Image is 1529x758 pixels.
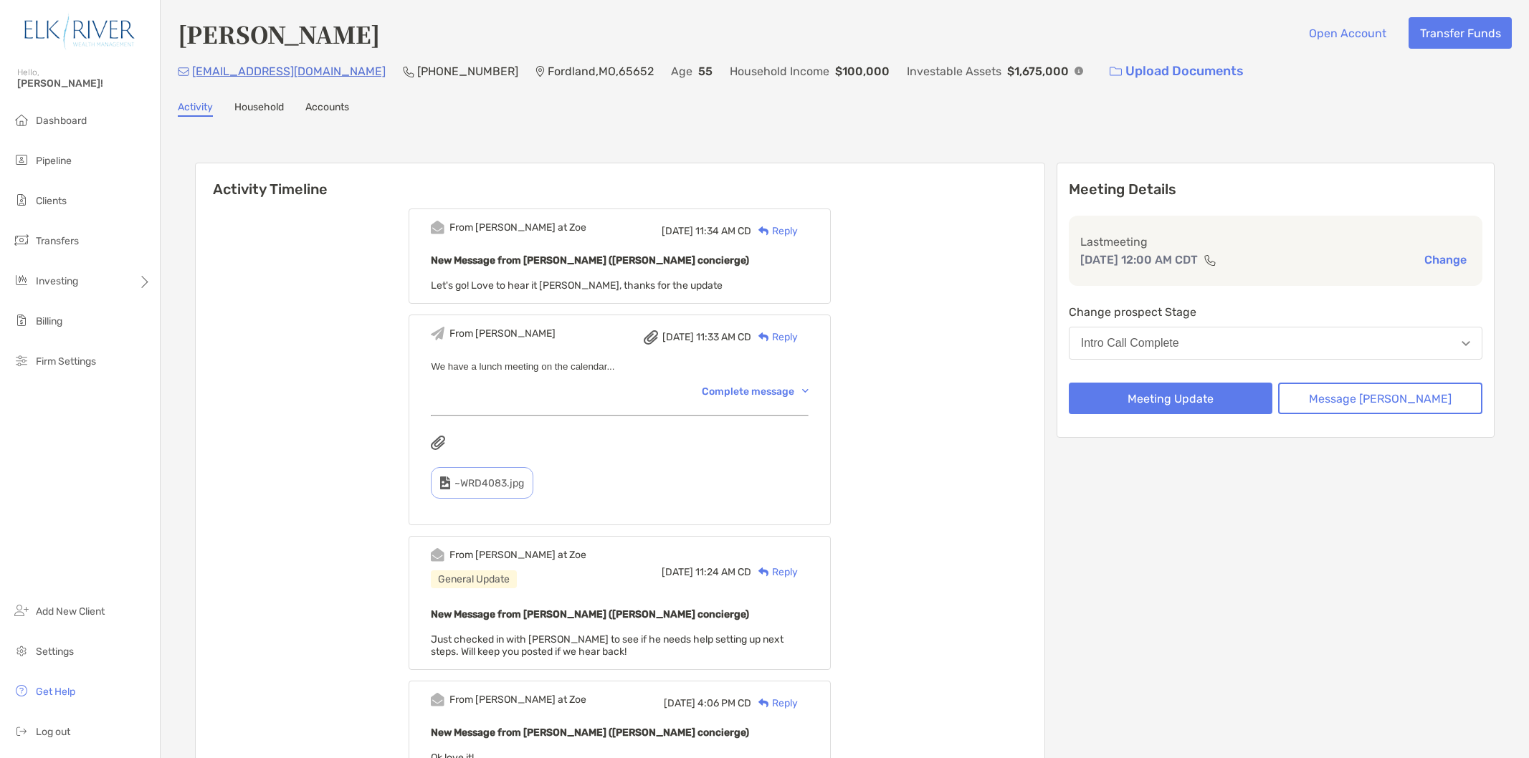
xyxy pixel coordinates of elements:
[697,697,751,709] span: 4:06 PM CD
[417,62,518,80] p: [PHONE_NUMBER]
[1297,17,1397,49] button: Open Account
[695,566,751,578] span: 11:24 AM CD
[662,225,693,237] span: [DATE]
[548,62,654,80] p: Fordland , MO , 65652
[1069,303,1482,321] p: Change prospect Stage
[1069,181,1482,198] p: Meeting Details
[1007,62,1069,80] p: $1,675,000
[13,272,30,289] img: investing icon
[449,549,586,561] div: From [PERSON_NAME] at Zoe
[17,77,151,90] span: [PERSON_NAME]!
[802,389,809,393] img: Chevron icon
[758,699,769,708] img: Reply icon
[178,17,380,50] h4: [PERSON_NAME]
[751,330,798,345] div: Reply
[36,155,72,167] span: Pipeline
[13,602,30,619] img: add_new_client icon
[403,66,414,77] img: Phone Icon
[702,385,809,398] div: Complete message
[1278,383,1482,414] button: Message [PERSON_NAME]
[1204,254,1216,266] img: communication type
[695,225,751,237] span: 11:34 AM CD
[36,195,67,207] span: Clients
[192,62,386,80] p: [EMAIL_ADDRESS][DOMAIN_NAME]
[431,221,444,234] img: Event icon
[431,327,444,340] img: Event icon
[36,355,96,368] span: Firm Settings
[751,565,798,580] div: Reply
[644,330,658,345] img: attachment
[1409,17,1512,49] button: Transfer Funds
[13,642,30,659] img: settings icon
[36,315,62,327] span: Billing
[758,332,769,342] img: Reply icon
[13,352,30,369] img: firm-settings icon
[178,67,189,76] img: Email Icon
[1069,327,1482,360] button: Intro Call Complete
[751,696,798,711] div: Reply
[835,62,890,80] p: $100,000
[36,115,87,127] span: Dashboard
[1110,67,1122,77] img: button icon
[662,566,693,578] span: [DATE]
[449,694,586,706] div: From [PERSON_NAME] at Zoe
[1100,56,1253,87] a: Upload Documents
[431,279,723,292] span: Let's go! Love to hear it [PERSON_NAME], thanks for the update
[730,62,829,80] p: Household Income
[431,633,783,658] span: Just checked in with [PERSON_NAME] to see if he needs help setting up next steps. Will keep you p...
[449,327,556,340] div: From [PERSON_NAME]
[431,693,444,706] img: Event icon
[671,62,692,80] p: Age
[431,726,749,739] b: New Message from [PERSON_NAME] ([PERSON_NAME] concierge)
[431,548,444,562] img: Event icon
[13,151,30,168] img: pipeline icon
[36,646,74,658] span: Settings
[431,254,749,267] b: New Message from [PERSON_NAME] ([PERSON_NAME] concierge)
[234,101,284,117] a: Household
[662,331,694,343] span: [DATE]
[13,312,30,329] img: billing icon
[13,231,30,249] img: transfers icon
[535,66,545,77] img: Location Icon
[36,235,79,247] span: Transfers
[36,605,105,618] span: Add New Client
[431,361,614,372] span: We have a lunch meeting on the calendar...
[664,697,695,709] span: [DATE]
[696,331,751,343] span: 11:33 AM CD
[454,477,524,489] span: ~WRD4083.jpg
[907,62,1001,80] p: Investable Assets
[36,275,78,287] span: Investing
[1075,67,1083,75] img: Info Icon
[13,191,30,208] img: clients icon
[431,570,517,588] div: General Update
[1080,233,1471,251] p: Last meeting
[449,221,586,234] div: From [PERSON_NAME] at Zoe
[17,6,143,57] img: Zoe Logo
[36,686,75,698] span: Get Help
[13,722,30,739] img: logout icon
[1069,383,1273,414] button: Meeting Update
[178,101,213,117] a: Activity
[196,163,1044,198] h6: Activity Timeline
[698,62,713,80] p: 55
[1420,252,1471,267] button: Change
[13,111,30,128] img: dashboard icon
[431,608,749,620] b: New Message from [PERSON_NAME] ([PERSON_NAME] concierge)
[758,567,769,577] img: Reply icon
[36,726,70,738] span: Log out
[1080,251,1198,269] p: [DATE] 12:00 AM CDT
[13,682,30,699] img: get-help icon
[758,226,769,236] img: Reply icon
[751,224,798,239] div: Reply
[305,101,349,117] a: Accounts
[440,476,450,489] img: type
[431,436,445,450] img: attachments
[1081,337,1179,350] div: Intro Call Complete
[1462,341,1470,346] img: Open dropdown arrow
